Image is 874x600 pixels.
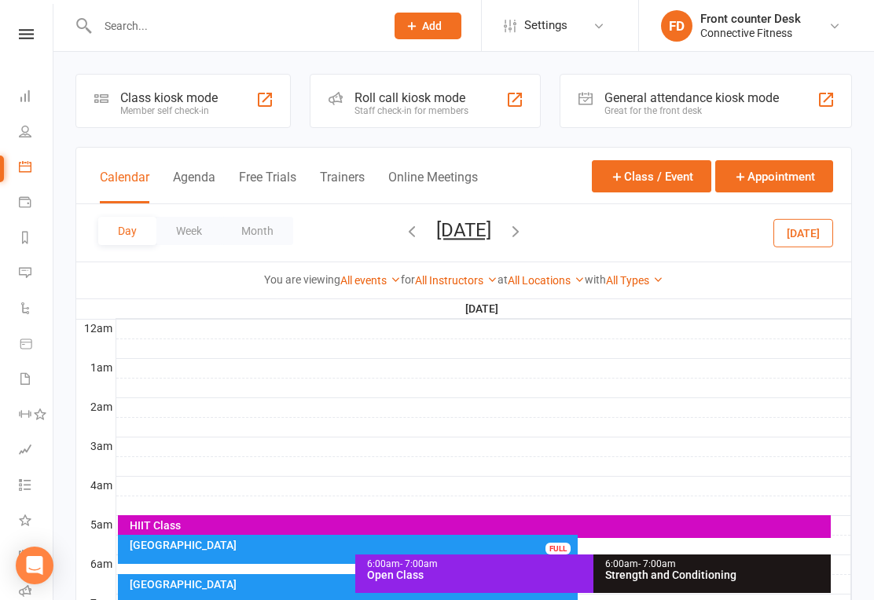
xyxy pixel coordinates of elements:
div: Strength and Conditioning [604,569,828,580]
span: Add [422,20,442,32]
a: All events [340,274,401,287]
div: [GEOGRAPHIC_DATA] [129,540,575,551]
th: 4am [76,476,116,496]
a: All Instructors [415,274,498,287]
a: All Locations [508,274,585,287]
a: Calendar [19,151,54,186]
a: General attendance kiosk mode [19,540,54,575]
button: Calendar [100,170,149,203]
a: What's New [19,504,54,540]
div: Member self check-in [120,105,218,116]
div: FD [661,10,692,42]
div: General attendance kiosk mode [604,90,779,105]
span: - 7:00am [400,558,438,569]
a: People [19,115,54,151]
input: Search... [93,15,374,37]
div: 6:00am [366,559,812,569]
button: Agenda [173,170,215,203]
th: 1am [76,358,116,378]
button: Day [98,217,156,245]
th: 6am [76,554,116,574]
strong: You are viewing [264,273,340,286]
strong: at [498,273,508,286]
a: Dashboard [19,80,54,115]
div: Class kiosk mode [120,90,218,105]
button: Online Meetings [388,170,478,203]
div: Open Class [366,569,812,580]
button: Class / Event [592,160,711,192]
div: Staff check-in for members [354,105,468,116]
div: Open Intercom Messenger [16,547,53,584]
div: Roll call kiosk mode [354,90,468,105]
button: Free Trials [239,170,296,203]
div: FULL [545,543,571,554]
div: [GEOGRAPHIC_DATA] [129,579,575,590]
div: 6:00am [604,559,828,569]
th: [DATE] [116,299,851,319]
th: 3am [76,437,116,456]
button: Month [222,217,293,245]
div: Front counter Desk [700,12,801,26]
button: [DATE] [436,219,491,241]
div: Connective Fitness [700,26,801,40]
a: Reports [19,221,54,257]
span: - 7:00am [638,558,676,569]
button: Trainers [320,170,365,203]
a: Product Sales [19,327,54,363]
th: 2am [76,397,116,417]
span: Settings [524,8,567,43]
button: Week [156,217,222,245]
a: Payments [19,186,54,221]
button: Appointment [715,160,833,192]
div: HIIT Class [129,520,828,531]
strong: with [585,273,606,286]
div: Great for the front desk [604,105,779,116]
a: All Types [606,274,663,287]
th: 12am [76,319,116,338]
strong: for [401,273,415,286]
th: 5am [76,515,116,535]
button: Add [395,13,461,39]
button: [DATE] [773,218,833,247]
a: Assessments [19,434,54,469]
